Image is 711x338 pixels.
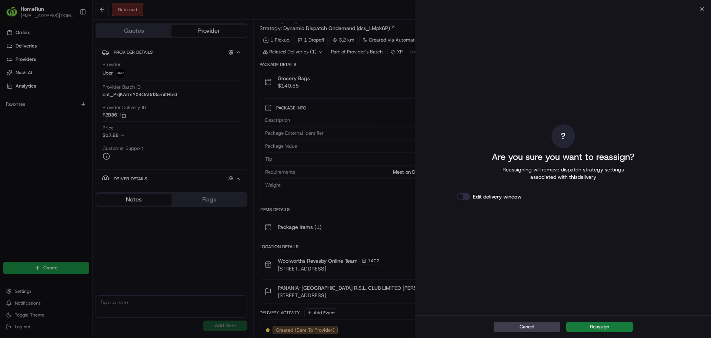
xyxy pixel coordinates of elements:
span: Reassigning will remove dispatch strategy settings associated with this delivery [492,166,634,181]
button: Cancel [494,322,560,332]
button: Reassign [566,322,633,332]
div: ? [551,124,575,148]
label: Edit delivery window [473,193,521,200]
h2: Are you sure you want to reassign? [492,151,634,163]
